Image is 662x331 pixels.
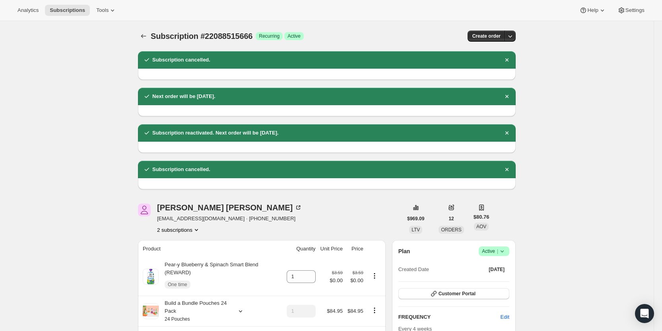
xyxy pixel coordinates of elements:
[407,216,424,222] span: $969.09
[482,247,506,255] span: Active
[159,299,230,323] div: Build a Bundle Pouches 24 Pack
[96,7,109,13] span: Tools
[327,308,343,314] span: $84.95
[501,91,513,102] button: Dismiss notification
[468,31,505,42] button: Create order
[444,213,458,224] button: 12
[398,266,429,273] span: Created Date
[157,226,200,234] button: Product actions
[152,129,279,137] h2: Subscription reactivated. Next order will be [DATE].
[398,313,501,321] h2: FREQUENCY
[489,266,505,273] span: [DATE]
[138,204,151,216] span: ALAN HUANG
[138,240,284,258] th: Product
[402,213,429,224] button: $969.09
[168,281,187,288] span: One time
[45,5,90,16] button: Subscriptions
[501,164,513,175] button: Dismiss notification
[368,271,381,280] button: Product actions
[284,240,318,258] th: Quantity
[348,308,363,314] span: $84.95
[13,5,43,16] button: Analytics
[441,227,461,233] span: ORDERS
[501,127,513,139] button: Dismiss notification
[348,277,363,285] span: $0.00
[330,277,343,285] span: $0.00
[575,5,611,16] button: Help
[17,7,39,13] span: Analytics
[152,92,215,100] h2: Next order will be [DATE].
[332,270,343,275] small: $3.59
[439,291,476,297] span: Customer Portal
[484,264,509,275] button: [DATE]
[501,313,509,321] span: Edit
[635,304,654,323] div: Open Intercom Messenger
[152,56,210,64] h2: Subscription cancelled.
[165,316,190,322] small: 24 Pouches
[151,32,252,40] span: Subscription #22088515666
[152,165,210,173] h2: Subscription cancelled.
[448,216,454,222] span: 12
[474,213,489,221] span: $80.76
[368,306,381,315] button: Product actions
[625,7,645,13] span: Settings
[398,247,410,255] h2: Plan
[476,224,486,229] span: AOV
[287,33,301,39] span: Active
[143,269,159,285] img: product img
[613,5,649,16] button: Settings
[587,7,598,13] span: Help
[353,270,363,275] small: $3.59
[318,240,345,258] th: Unit Price
[398,288,509,299] button: Customer Portal
[259,33,280,39] span: Recurring
[138,31,149,42] button: Subscriptions
[159,261,282,293] div: Pear-y Blueberry & Spinach Smart Blend (REWARD)
[501,54,513,65] button: Dismiss notification
[412,227,420,233] span: LTV
[157,204,302,212] div: [PERSON_NAME] [PERSON_NAME]
[496,311,514,323] button: Edit
[345,240,366,258] th: Price
[50,7,85,13] span: Subscriptions
[497,248,498,254] span: |
[91,5,121,16] button: Tools
[157,215,302,223] span: [EMAIL_ADDRESS][DOMAIN_NAME] · [PHONE_NUMBER]
[472,33,501,39] span: Create order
